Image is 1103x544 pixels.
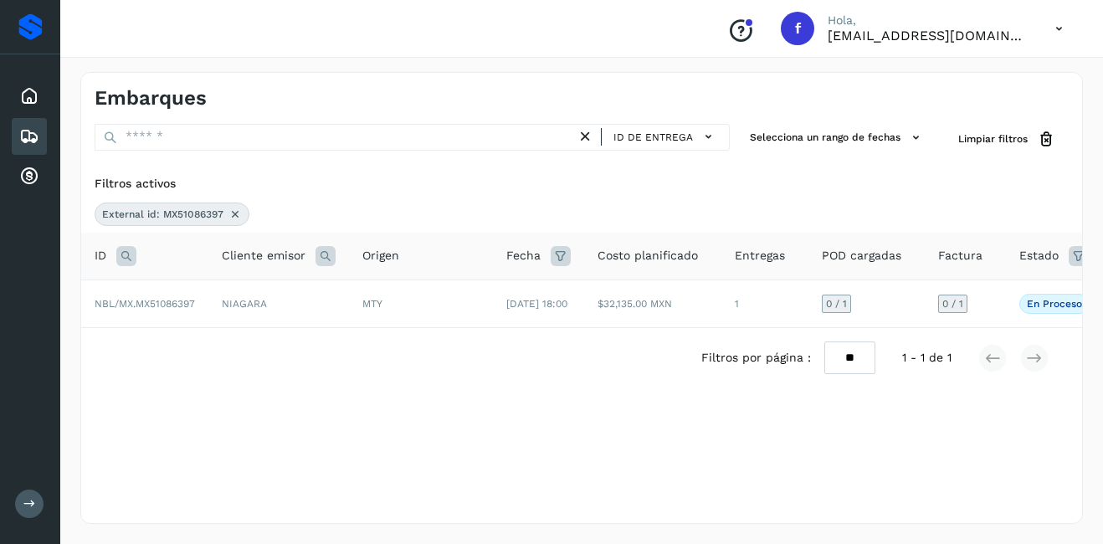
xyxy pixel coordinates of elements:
[828,13,1029,28] p: Hola,
[95,86,207,110] h4: Embarques
[721,280,808,327] td: 1
[584,280,721,327] td: $32,135.00 MXN
[613,130,693,145] span: ID de entrega
[102,207,223,222] span: External id: MX51086397
[222,247,305,264] span: Cliente emisor
[828,28,1029,44] p: facturacion@protransport.com.mx
[1027,298,1082,310] p: En proceso
[902,349,952,367] span: 1 - 1 de 1
[95,247,106,264] span: ID
[95,203,249,226] div: External id: MX51086397
[12,118,47,155] div: Embarques
[1019,247,1059,264] span: Estado
[608,125,722,149] button: ID de entrega
[945,124,1069,155] button: Limpiar filtros
[701,349,811,367] span: Filtros por página :
[12,158,47,195] div: Cuentas por cobrar
[958,131,1028,146] span: Limpiar filtros
[95,298,195,310] span: NBL/MX.MX51086397
[208,280,349,327] td: NIAGARA
[735,247,785,264] span: Entregas
[822,247,901,264] span: POD cargadas
[362,247,399,264] span: Origen
[362,298,382,310] span: MTY
[826,299,847,309] span: 0 / 1
[743,124,931,151] button: Selecciona un rango de fechas
[598,247,698,264] span: Costo planificado
[938,247,982,264] span: Factura
[12,78,47,115] div: Inicio
[942,299,963,309] span: 0 / 1
[95,175,1069,192] div: Filtros activos
[506,247,541,264] span: Fecha
[506,298,567,310] span: [DATE] 18:00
